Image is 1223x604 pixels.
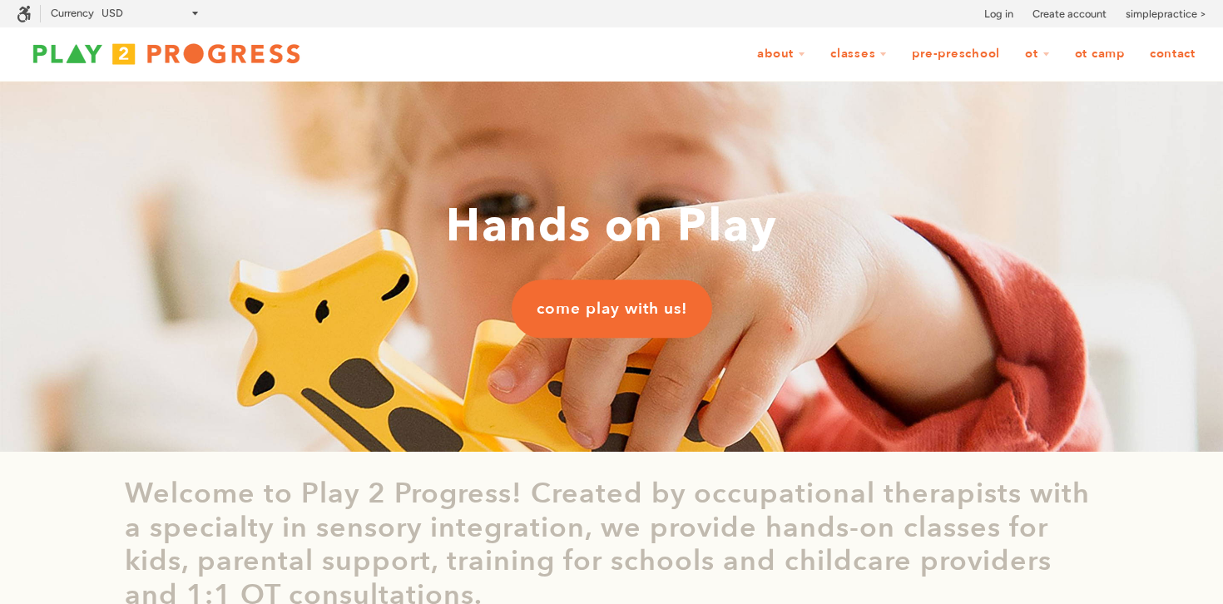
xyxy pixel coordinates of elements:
img: Play2Progress logo [17,37,316,71]
label: Currency [51,7,94,19]
a: Classes [819,38,898,70]
a: Contact [1139,38,1206,70]
a: simplepractice > [1126,6,1206,22]
a: Create account [1032,6,1107,22]
a: About [746,38,816,70]
a: Pre-Preschool [901,38,1011,70]
a: Log in [984,6,1013,22]
a: OT Camp [1064,38,1136,70]
a: come play with us! [512,280,712,338]
a: OT [1014,38,1061,70]
span: come play with us! [537,298,687,319]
